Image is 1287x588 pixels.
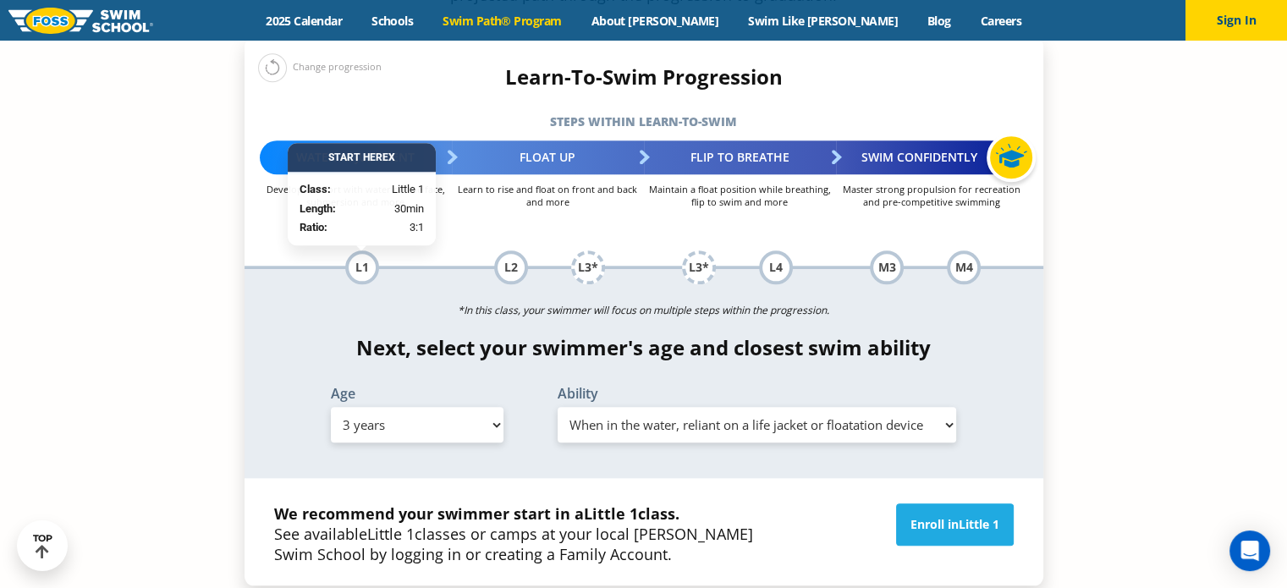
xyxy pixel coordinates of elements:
[584,503,638,524] span: Little 1
[896,503,1014,546] a: Enroll inLittle 1
[245,336,1043,360] h4: Next, select your swimmer's age and closest swim ability
[274,503,762,564] p: See available classes or camps at your local [PERSON_NAME] Swim School by logging in or creating ...
[367,524,415,544] span: Little 1
[394,200,424,217] span: 30min
[836,183,1028,208] p: Master strong propulsion for recreation and pre-competitive swimming
[558,387,957,400] label: Ability
[759,250,793,284] div: L4
[300,221,327,234] strong: Ratio:
[912,13,965,29] a: Blog
[644,183,836,208] p: Maintain a float position while breathing, flip to swim and more
[300,201,336,214] strong: Length:
[392,181,424,198] span: Little 1
[1229,530,1270,571] div: Open Intercom Messenger
[260,140,452,174] div: Water Adjustment
[245,110,1043,134] h5: Steps within Learn-to-Swim
[251,13,357,29] a: 2025 Calendar
[965,13,1036,29] a: Careers
[274,503,679,524] strong: We recommend your swimmer start in a class.
[959,516,999,532] span: Little 1
[452,140,644,174] div: Float Up
[428,13,576,29] a: Swim Path® Program
[260,183,452,208] p: Develop comfort with water on the face, submersion and more
[33,533,52,559] div: TOP
[452,183,644,208] p: Learn to rise and float on front and back and more
[494,250,528,284] div: L2
[258,52,382,82] div: Change progression
[345,250,379,284] div: L1
[836,140,1028,174] div: Swim Confidently
[245,65,1043,89] h4: Learn-To-Swim Progression
[357,13,428,29] a: Schools
[288,143,436,172] div: Start Here
[576,13,734,29] a: About [PERSON_NAME]
[331,387,503,400] label: Age
[8,8,153,34] img: FOSS Swim School Logo
[734,13,913,29] a: Swim Like [PERSON_NAME]
[245,299,1043,322] p: *In this class, your swimmer will focus on multiple steps within the progression.
[388,151,395,163] span: X
[947,250,981,284] div: M4
[644,140,836,174] div: Flip to Breathe
[300,183,331,195] strong: Class:
[410,219,424,236] span: 3:1
[870,250,904,284] div: M3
